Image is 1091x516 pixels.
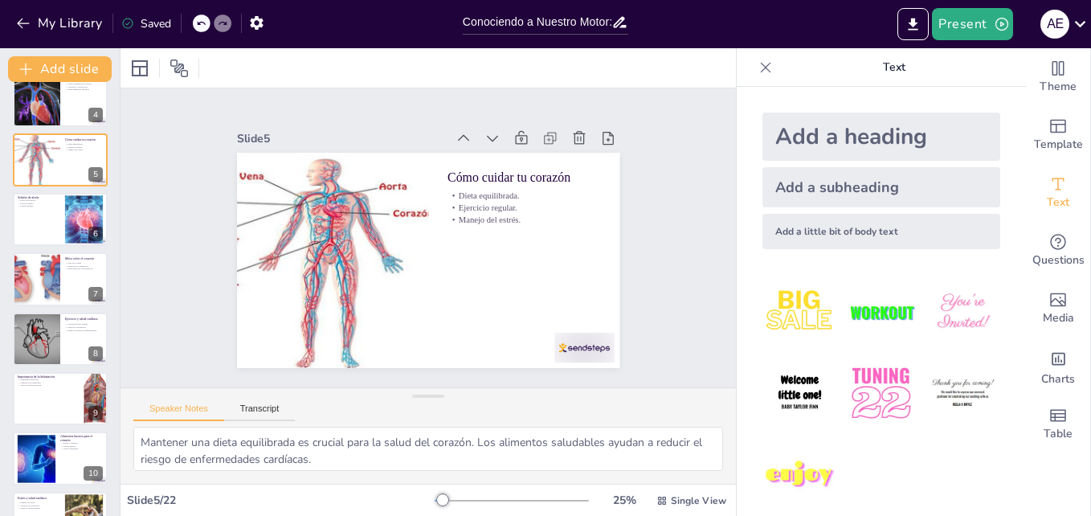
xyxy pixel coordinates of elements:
div: 7 [88,287,103,301]
div: Slide 5 [237,131,446,146]
p: Dolor en el pecho. [18,199,60,202]
div: Slide 5 / 22 [127,493,435,508]
p: Afecta la presión arterial. [18,384,80,387]
p: Dieta equilibrada. [447,190,601,202]
div: Add ready made slides [1026,106,1090,164]
span: Position [170,59,189,78]
div: Add a little bit of body text [762,214,1000,249]
p: Ejercicio regular. [447,202,601,214]
div: 9 [13,372,108,425]
p: Falta de aliento. [18,202,60,205]
div: 25 % [605,493,644,508]
p: Cuatro cámaras del corazón. [65,83,103,86]
div: Add a heading [762,113,1000,161]
div: 4 [88,108,103,122]
div: 4 [13,73,108,126]
div: Change the overall theme [1026,48,1090,106]
textarea: Mantener una dieta equilibrada es crucial para la salud del corazón. Los alimentos saludables ayu... [133,427,723,471]
div: Layout [127,55,153,81]
p: Grasas saludables. [60,447,103,450]
span: Questions [1032,252,1085,269]
div: Add images, graphics, shapes or video [1026,280,1090,338]
div: Get real-time input from your audience [1026,222,1090,280]
button: Add slide [8,56,112,82]
p: Granos enteros. [60,444,103,447]
p: Fatiga extrema. [18,205,60,208]
img: 1.jpeg [762,275,837,350]
button: Present [932,8,1012,40]
p: Mito de la edad. [65,262,103,265]
input: Insert title [463,10,611,34]
div: Add charts and graphs [1026,338,1090,395]
p: Estrés y salud cardíaca [18,496,60,501]
p: Manejo del estrés. [65,148,103,151]
div: Add a table [1026,395,1090,453]
span: Template [1034,136,1083,154]
button: Export to PowerPoint [897,8,929,40]
div: 10 [13,432,108,485]
div: 8 [88,346,103,361]
div: 5 [88,167,103,182]
div: A E [1040,10,1069,39]
p: Cómo cuidar tu corazón [65,137,103,141]
p: Reduce el riesgo de enfermedades. [65,329,103,332]
p: Importancia de la prevención. [65,268,103,271]
span: Table [1044,425,1073,443]
button: A E [1040,8,1069,40]
button: My Library [12,10,109,36]
span: Charts [1041,371,1075,388]
p: Actividad física regular. [65,322,103,326]
img: 5.jpeg [844,356,918,431]
span: Theme [1040,78,1077,96]
button: Transcript [224,403,296,421]
p: Importancia de la hidratación [18,375,80,379]
p: Mantenerse hidratado. [18,378,80,381]
img: 4.jpeg [762,356,837,431]
div: 10 [84,466,103,481]
div: 7 [13,252,108,305]
span: Text [1047,194,1069,211]
p: Dieta equilibrada. [65,142,103,145]
p: Señales de alerta [18,195,60,200]
p: Text [778,48,1010,87]
div: Add a subheading [762,167,1000,207]
p: Cómo cuidar tu corazón [447,168,601,186]
div: 8 [13,313,108,366]
p: Alimentos buenos para el corazón [60,433,103,442]
p: Mitos sobre el corazón [65,256,103,261]
div: 6 [13,193,108,246]
p: Ejercicio regular. [65,145,103,149]
img: 7.jpeg [762,438,837,513]
span: Single View [671,494,726,507]
button: Speaker Notes [133,403,224,421]
span: Media [1043,309,1074,327]
img: 2.jpeg [844,275,918,350]
p: Mejora la circulación. [65,326,103,329]
div: 5 [13,133,108,186]
p: Hábitos poco saludables. [65,264,103,268]
p: Aurículas y ventrículos. [65,85,103,88]
div: Saved [121,16,171,31]
p: Técnicas de relajación. [18,504,60,507]
div: 6 [88,227,103,241]
p: Manejo del estrés. [447,214,601,226]
div: Add text boxes [1026,164,1090,222]
img: 3.jpeg [926,275,1000,350]
p: Transporte de nutrientes. [18,381,80,384]
img: 6.jpeg [926,356,1000,431]
p: Mejora la salud general. [18,507,60,510]
div: 9 [88,406,103,420]
p: Flujo sanguíneo eficiente. [65,88,103,92]
p: Manejo del estrés. [18,501,60,504]
p: Frutas y verduras. [60,441,103,444]
p: Ejercicio y salud cardíaca [65,316,103,321]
